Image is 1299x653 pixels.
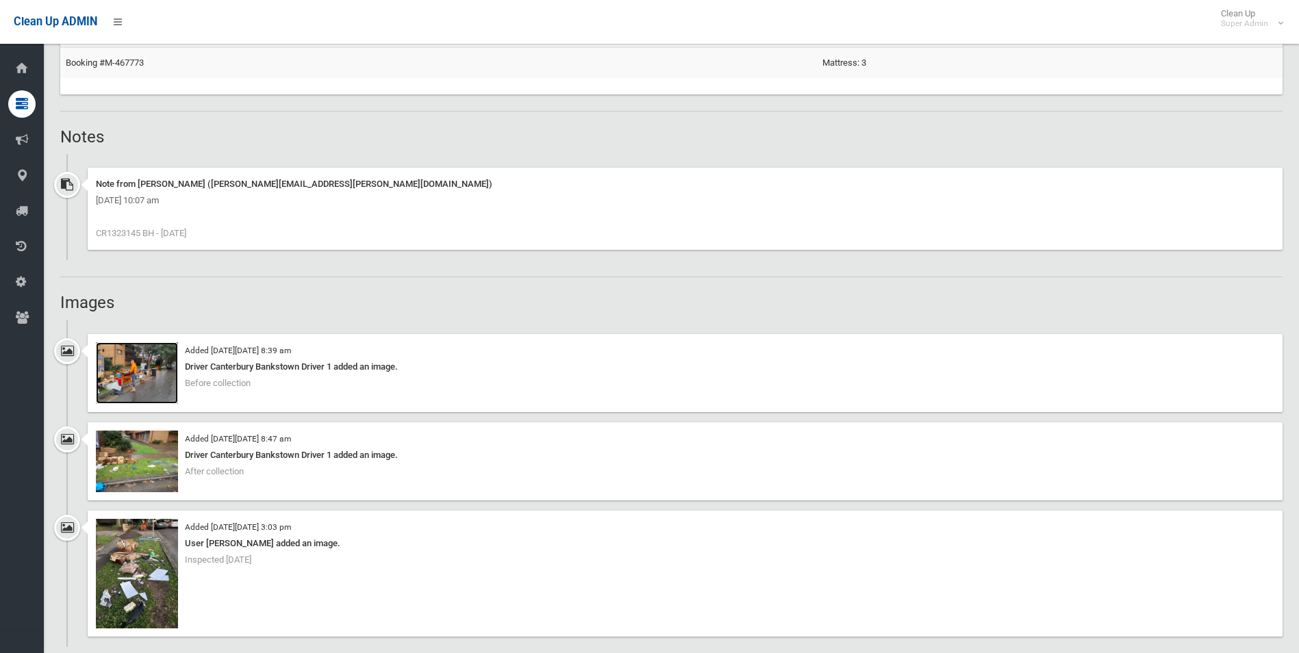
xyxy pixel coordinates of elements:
div: Driver Canterbury Bankstown Driver 1 added an image. [96,447,1274,463]
div: Note from [PERSON_NAME] ([PERSON_NAME][EMAIL_ADDRESS][PERSON_NAME][DOMAIN_NAME]) [96,176,1274,192]
small: Added [DATE][DATE] 8:39 am [185,346,291,355]
img: 2025-09-1008.47.33386517538297475566.jpg [96,431,178,492]
span: After collection [185,466,244,476]
small: Super Admin [1221,18,1268,29]
div: Driver Canterbury Bankstown Driver 1 added an image. [96,359,1274,375]
img: e553bb3a-9a89-4131-a30c-f047cf7b1ba2.jpg [96,519,178,628]
span: Clean Up ADMIN [14,15,97,28]
span: Clean Up [1214,8,1282,29]
img: 2025-09-1008.39.352839720253174433729.jpg [96,342,178,404]
a: Booking #M-467773 [66,57,144,68]
h2: Images [60,294,1283,311]
td: Mattress: 3 [817,47,1283,78]
h2: Notes [60,128,1283,146]
span: Before collection [185,378,251,388]
div: User [PERSON_NAME] added an image. [96,535,1274,552]
div: [DATE] 10:07 am [96,192,1274,209]
small: Added [DATE][DATE] 8:47 am [185,434,291,444]
span: CR1323145 BH - [DATE] [96,228,186,238]
span: Inspected [DATE] [185,554,251,565]
small: Added [DATE][DATE] 3:03 pm [185,522,291,532]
